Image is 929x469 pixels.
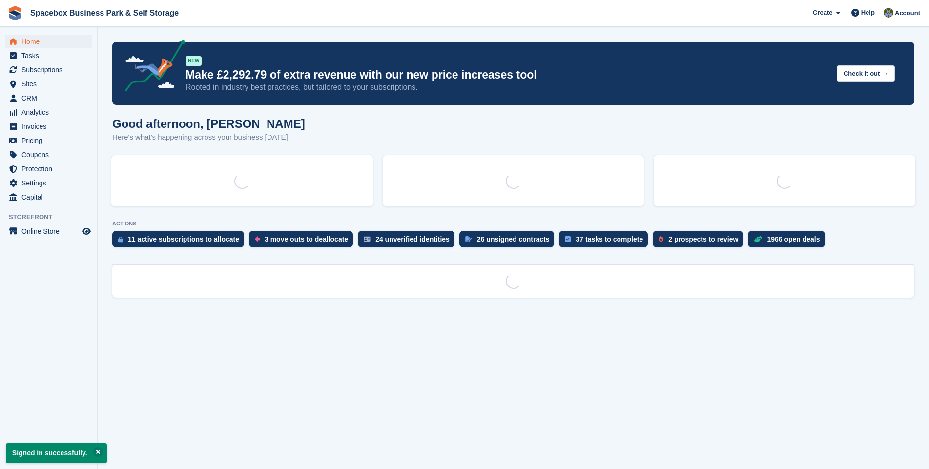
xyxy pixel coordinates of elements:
img: sahil [884,8,893,18]
div: 24 unverified identities [375,235,450,243]
span: Subscriptions [21,63,80,77]
img: deal-1b604bf984904fb50ccaf53a9ad4b4a5d6e5aea283cecdc64d6e3604feb123c2.svg [754,236,762,243]
div: 2 prospects to review [668,235,738,243]
a: 3 move outs to deallocate [249,231,358,252]
a: menu [5,190,92,204]
a: 11 active subscriptions to allocate [112,231,249,252]
span: Home [21,35,80,48]
span: CRM [21,91,80,105]
div: 11 active subscriptions to allocate [128,235,239,243]
a: menu [5,162,92,176]
span: Protection [21,162,80,176]
a: menu [5,49,92,62]
a: menu [5,224,92,238]
span: Pricing [21,134,80,147]
img: verify_identity-adf6edd0f0f0b5bbfe63781bf79b02c33cf7c696d77639b501bdc392416b5a36.svg [364,236,371,242]
p: Here's what's happening across your business [DATE] [112,132,305,143]
span: Help [861,8,875,18]
a: menu [5,91,92,105]
span: Sites [21,77,80,91]
div: 1966 open deals [767,235,820,243]
span: Create [813,8,832,18]
span: Settings [21,176,80,190]
img: prospect-51fa495bee0391a8d652442698ab0144808aea92771e9ea1ae160a38d050c398.svg [659,236,663,242]
span: Coupons [21,148,80,162]
span: Analytics [21,105,80,119]
img: price-adjustments-announcement-icon-8257ccfd72463d97f412b2fc003d46551f7dbcb40ab6d574587a9cd5c0d94... [117,40,185,95]
a: menu [5,77,92,91]
div: NEW [186,56,202,66]
img: move_outs_to_deallocate_icon-f764333ba52eb49d3ac5e1228854f67142a1ed5810a6f6cc68b1a99e826820c5.svg [255,236,260,242]
span: Tasks [21,49,80,62]
a: menu [5,148,92,162]
a: 24 unverified identities [358,231,459,252]
button: Check it out → [837,65,895,82]
a: 26 unsigned contracts [459,231,559,252]
span: Online Store [21,224,80,238]
p: ACTIONS [112,221,914,227]
div: 26 unsigned contracts [477,235,550,243]
h1: Good afternoon, [PERSON_NAME] [112,117,305,130]
span: Storefront [9,212,97,222]
p: Signed in successfully. [6,443,107,463]
a: menu [5,35,92,48]
div: 37 tasks to complete [576,235,643,243]
p: Rooted in industry best practices, but tailored to your subscriptions. [186,82,829,93]
a: Preview store [81,225,92,237]
a: menu [5,63,92,77]
a: Spacebox Business Park & Self Storage [26,5,183,21]
img: stora-icon-8386f47178a22dfd0bd8f6a31ec36ba5ce8667c1dd55bd0f319d3a0aa187defe.svg [8,6,22,20]
img: active_subscription_to_allocate_icon-d502201f5373d7db506a760aba3b589e785aa758c864c3986d89f69b8ff3... [118,236,123,243]
a: 2 prospects to review [653,231,748,252]
a: menu [5,120,92,133]
a: 37 tasks to complete [559,231,653,252]
div: 3 move outs to deallocate [265,235,348,243]
img: task-75834270c22a3079a89374b754ae025e5fb1db73e45f91037f5363f120a921f8.svg [565,236,571,242]
img: contract_signature_icon-13c848040528278c33f63329250d36e43548de30e8caae1d1a13099fd9432cc5.svg [465,236,472,242]
a: menu [5,176,92,190]
a: menu [5,134,92,147]
span: Capital [21,190,80,204]
a: menu [5,105,92,119]
span: Account [895,8,920,18]
p: Make £2,292.79 of extra revenue with our new price increases tool [186,68,829,82]
a: 1966 open deals [748,231,829,252]
span: Invoices [21,120,80,133]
